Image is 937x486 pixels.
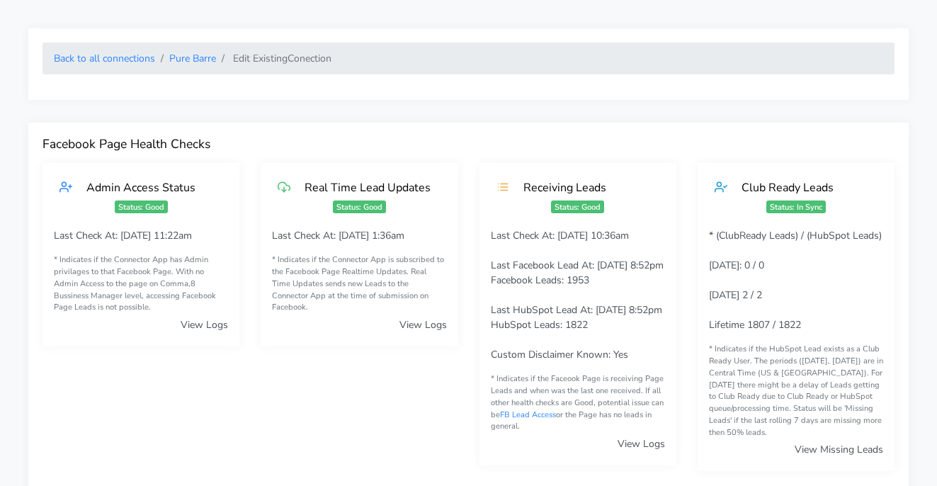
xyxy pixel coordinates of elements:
span: Lifetime 1807 / 1822 [709,318,801,332]
span: Last HubSpot Lead At: [DATE] 8:52pm [491,303,662,317]
div: Admin Access Status [72,180,222,195]
h4: Facebook Page Health Checks [42,137,895,152]
span: Last Facebook Lead At: [DATE] 8:52pm [491,259,664,272]
span: Facebook Leads: 1953 [491,273,589,287]
span: Status: Good [551,200,604,213]
a: FB Lead Access [500,409,556,420]
p: Last Check At: [DATE] 11:22am [54,228,228,243]
span: [DATE]: 0 / 0 [709,259,764,272]
a: View Logs [399,318,447,332]
a: View Missing Leads [795,443,883,456]
small: * Indicates if the Connector App is subscribed to the Facebook Page Realtime Updates. Real Time U... [272,254,446,314]
div: Receiving Leads [509,180,659,195]
small: * Indicates if the Connector App has Admin privilages to that Facebook Page. With no Admin Access... [54,254,228,314]
a: View Logs [618,437,665,451]
span: [DATE] 2 / 2 [709,288,762,302]
nav: breadcrumb [42,43,895,74]
span: Status: Good [115,200,168,213]
span: Status: In Sync [766,200,826,213]
span: Last Check At: [DATE] 10:36am [491,229,629,242]
a: Back to all connections [54,52,155,65]
li: Edit Existing Conection [216,51,331,66]
span: * Indicates if the HubSpot Lead exists as a Club Ready User. The periods ([DATE], [DATE]) are in ... [709,344,883,438]
span: Custom Disclaimer Known: Yes [491,348,628,361]
div: Real Time Lead Updates [290,180,441,195]
span: Status: Good [333,200,386,213]
span: * (ClubReady Leads) / (HubSpot Leads) [709,229,882,242]
a: Pure Barre [169,52,216,65]
p: Last Check At: [DATE] 1:36am [272,228,446,243]
div: Club Ready Leads [727,180,878,195]
a: View Logs [181,318,228,332]
span: * Indicates if the Faceook Page is receiving Page Leads and when was the last one received. If al... [491,373,664,431]
span: HubSpot Leads: 1822 [491,318,588,332]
